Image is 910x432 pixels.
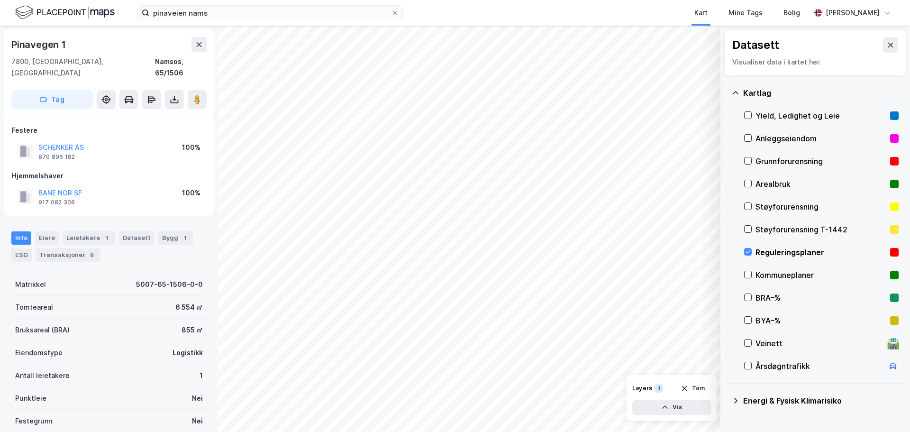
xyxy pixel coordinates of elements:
iframe: Chat Widget [863,386,910,432]
div: Datasett [732,37,779,53]
div: Hjemmelshaver [12,170,206,182]
div: Namsos, 65/1506 [155,56,207,79]
div: Visualiser data i kartet her. [732,56,898,68]
div: Eiere [35,231,59,245]
input: Søk på adresse, matrikkel, gårdeiere, leietakere eller personer [149,6,391,20]
div: Støyforurensning T-1442 [755,224,886,235]
div: Logistikk [173,347,203,358]
div: Kart [694,7,708,18]
div: Yield, Ledighet og Leie [755,110,886,121]
div: Grunnforurensning [755,156,886,167]
div: Eiendomstype [15,347,63,358]
div: Anleggseiendom [755,133,886,144]
div: Nei [192,393,203,404]
button: Tøm [674,381,711,396]
div: 1 [180,233,190,243]
div: Energi & Fysisk Klimarisiko [743,395,899,406]
div: Nei [192,415,203,427]
div: Transaksjoner [36,248,100,262]
div: Reguleringsplaner [755,247,886,258]
div: 917 082 308 [38,199,75,206]
button: Tag [11,90,93,109]
div: 855 ㎡ [182,324,203,336]
div: BRA–% [755,292,886,303]
div: Støyforurensning [755,201,886,212]
div: Matrikkel [15,279,46,290]
div: Kommuneplaner [755,269,886,281]
div: Leietakere [63,231,115,245]
div: Kontrollprogram for chat [863,386,910,432]
div: BYA–% [755,315,886,326]
button: Vis [632,400,711,415]
div: 🛣️ [887,337,900,349]
div: Mine Tags [728,7,763,18]
div: Pinavegen 1 [11,37,68,52]
div: Festere [12,125,206,136]
div: Layers [632,385,652,392]
div: Bolig [783,7,800,18]
img: logo.f888ab2527a4732fd821a326f86c7f29.svg [15,4,115,21]
div: 1 [102,233,111,243]
div: 1 [200,370,203,381]
div: ESG [11,248,32,262]
div: Arealbruk [755,178,886,190]
div: Bygg [158,231,193,245]
div: 5007-65-1506-0-0 [136,279,203,290]
div: Punktleie [15,393,46,404]
div: Festegrunn [15,415,52,427]
div: 1 [654,384,664,393]
div: Datasett [119,231,155,245]
div: 100% [182,142,200,153]
div: Tomteareal [15,302,53,313]
div: Bruksareal (BRA) [15,324,70,336]
div: 6 554 ㎡ [175,302,203,313]
div: 100% [182,187,200,199]
div: [PERSON_NAME] [826,7,880,18]
div: 7800, [GEOGRAPHIC_DATA], [GEOGRAPHIC_DATA] [11,56,155,79]
div: Veinett [755,338,883,349]
div: 9 [87,250,97,260]
div: Info [11,231,31,245]
div: Antall leietakere [15,370,70,381]
div: 870 896 182 [38,153,75,161]
div: Kartlag [743,87,899,99]
div: Årsdøgntrafikk [755,360,883,372]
